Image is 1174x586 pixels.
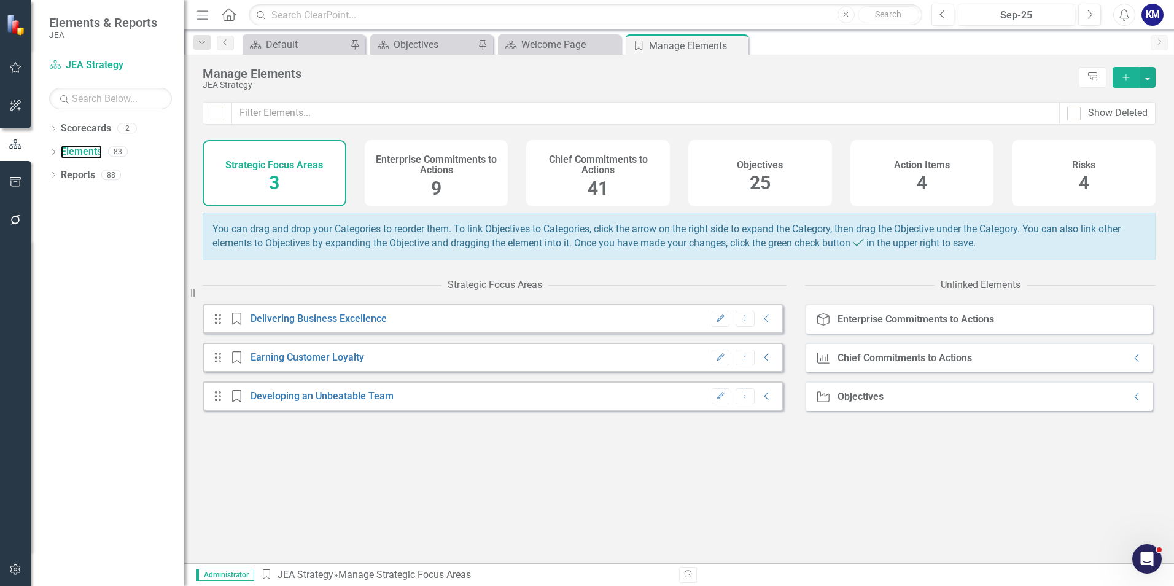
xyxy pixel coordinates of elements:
input: Search ClearPoint... [249,4,922,26]
div: Objectives [394,37,475,52]
h4: Enterprise Commitments to Actions [372,154,501,176]
div: Sep-25 [962,8,1071,23]
a: JEA Strategy [49,58,172,72]
div: 88 [101,170,121,180]
h4: Chief Commitments to Actions [534,154,663,176]
input: Filter Elements... [231,102,1060,125]
small: JEA [49,30,157,40]
a: Scorecards [61,122,111,136]
div: Show Deleted [1088,106,1148,120]
h4: Strategic Focus Areas [225,160,323,171]
img: ClearPoint Strategy [6,14,28,36]
a: JEA Strategy [278,569,333,580]
div: Default [266,37,347,52]
div: Manage Elements [203,67,1073,80]
a: Default [246,37,347,52]
button: KM [1141,4,1164,26]
input: Search Below... [49,88,172,109]
div: 2 [117,123,137,134]
div: » Manage Strategic Focus Areas [260,568,670,582]
span: 41 [588,178,608,199]
span: Elements & Reports [49,15,157,30]
span: 3 [269,172,279,193]
div: Chief Commitments to Actions [838,353,972,364]
a: Developing an Unbeatable Team [251,390,394,402]
h4: Action Items [894,160,950,171]
div: Unlinked Elements [941,278,1020,292]
span: 25 [750,172,771,193]
div: 83 [108,147,128,157]
a: Objectives [373,37,475,52]
span: Search [875,9,901,19]
span: 4 [1079,172,1089,193]
h4: Risks [1072,160,1095,171]
div: JEA Strategy [203,80,1073,90]
a: Elements [61,145,102,159]
div: You can drag and drop your Categories to reorder them. To link Objectives to Categories, click th... [203,213,1156,260]
div: Enterprise Commitments to Actions [838,314,994,325]
div: Objectives [838,391,884,402]
div: Strategic Focus Areas [448,278,542,292]
a: Welcome Page [501,37,618,52]
span: Administrator [196,569,254,581]
div: Manage Elements [649,38,745,53]
button: Sep-25 [958,4,1075,26]
a: Delivering Business Excellence [251,313,387,324]
a: Reports [61,168,95,182]
iframe: Intercom live chat [1132,544,1162,574]
div: Welcome Page [521,37,618,52]
a: Earning Customer Loyalty [251,351,364,363]
h4: Objectives [737,160,783,171]
span: 4 [917,172,927,193]
span: 9 [431,178,441,199]
button: Search [858,6,919,23]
